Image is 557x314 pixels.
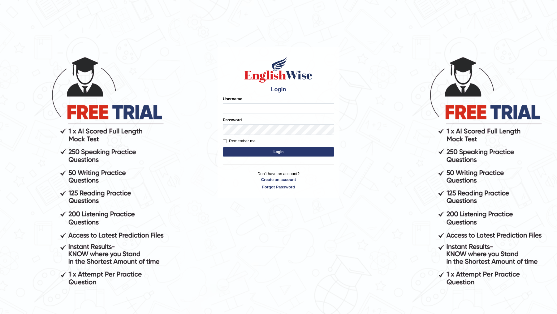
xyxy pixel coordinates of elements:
[243,56,314,84] img: Logo of English Wise sign in for intelligent practice with AI
[223,117,242,123] label: Password
[223,177,334,183] a: Create an account
[223,171,334,190] p: Don't have an account?
[223,138,256,144] label: Remember me
[223,87,334,93] h4: Login
[223,184,334,190] a: Forgot Password
[223,96,242,102] label: Username
[223,139,227,143] input: Remember me
[223,147,334,157] button: Login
